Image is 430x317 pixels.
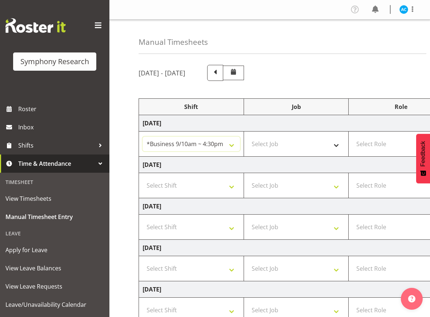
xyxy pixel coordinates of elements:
h5: [DATE] - [DATE] [139,69,185,77]
div: Job [248,102,345,111]
span: Roster [18,103,106,114]
a: Leave/Unavailability Calendar [2,296,108,314]
span: Inbox [18,122,106,133]
span: View Leave Requests [5,281,104,292]
span: View Timesheets [5,193,104,204]
span: Manual Timesheet Entry [5,211,104,222]
a: View Timesheets [2,189,108,208]
span: Feedback [420,141,426,167]
button: Feedback - Show survey [416,134,430,183]
img: abbey-craib10174.jpg [399,5,408,14]
div: Timesheet [2,175,108,189]
div: Shift [143,102,240,111]
span: Apply for Leave [5,244,104,255]
div: Leave [2,226,108,241]
a: View Leave Requests [2,277,108,296]
img: Rosterit website logo [5,18,66,33]
a: Apply for Leave [2,241,108,259]
span: View Leave Balances [5,263,104,274]
img: help-xxl-2.png [408,295,415,302]
h4: Manual Timesheets [139,38,208,46]
a: View Leave Balances [2,259,108,277]
span: Leave/Unavailability Calendar [5,299,104,310]
span: Shifts [18,140,95,151]
a: Manual Timesheet Entry [2,208,108,226]
div: Symphony Research [20,56,89,67]
span: Time & Attendance [18,158,95,169]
